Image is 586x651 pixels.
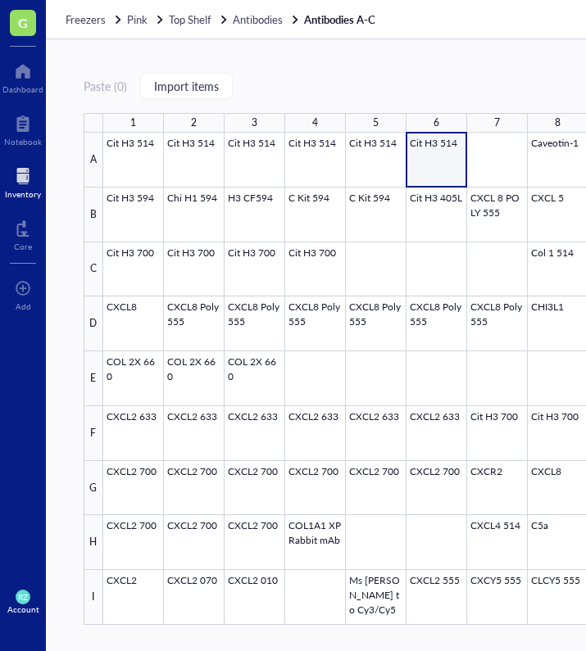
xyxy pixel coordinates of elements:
button: Paste (0) [84,73,127,99]
a: Antibodies A-C [304,12,379,27]
div: 7 [494,113,500,133]
div: F [84,406,103,461]
div: 1 [130,113,136,133]
div: Inventory [5,189,41,199]
a: Dashboard [2,58,43,94]
span: G [18,12,28,33]
a: Notebook [4,111,42,147]
span: Freezers [66,11,106,27]
div: 8 [555,113,561,133]
div: 3 [252,113,257,133]
div: Add [16,301,31,311]
span: Pink [127,11,148,27]
span: Antibodies [233,11,283,27]
a: Top ShelfAntibodies [169,12,301,27]
div: Account [7,604,39,614]
div: E [84,351,103,406]
div: A [84,133,103,188]
button: Import items [140,73,233,99]
div: 4 [312,113,318,133]
div: Dashboard [2,84,43,94]
div: H [84,515,103,570]
div: C [84,242,103,297]
div: B [84,188,103,242]
div: G [84,461,103,516]
div: Notebook [4,137,42,147]
div: 5 [373,113,379,133]
div: D [84,296,103,351]
span: Top Shelf [169,11,211,27]
div: I [84,570,103,625]
span: RZ [18,592,28,602]
div: 6 [434,113,439,133]
div: 2 [191,113,197,133]
a: Pink [127,12,166,27]
a: Core [14,215,32,251]
span: Import items [154,79,219,93]
a: Freezers [66,12,124,27]
a: Inventory [5,163,41,199]
div: Core [14,242,32,251]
